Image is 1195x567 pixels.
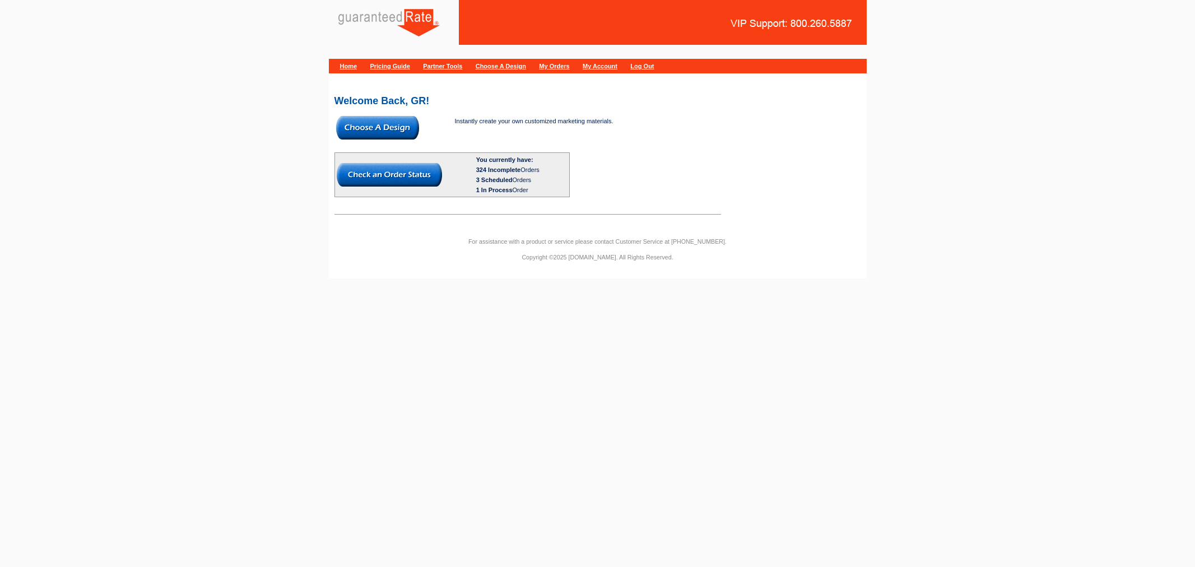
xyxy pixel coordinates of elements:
a: Pricing Guide [370,63,410,69]
span: 1 In Process [476,187,513,193]
h2: Welcome Back, GR! [334,96,861,106]
img: button-check-order-status.gif [337,163,442,187]
a: Partner Tools [423,63,462,69]
a: Home [340,63,357,69]
p: For assistance with a product or service please contact Customer Service at [PHONE_NUMBER]. [329,236,867,247]
a: Choose A Design [476,63,526,69]
img: button-choose-design.gif [336,116,419,140]
span: 3 Scheduled [476,176,513,183]
b: You currently have: [476,156,533,163]
a: Log Out [630,63,654,69]
div: Orders Orders Order [476,165,568,195]
a: My Account [583,63,617,69]
p: Copyright ©2025 [DOMAIN_NAME]. All Rights Reserved. [329,252,867,262]
span: 324 Incomplete [476,166,520,173]
a: My Orders [539,63,569,69]
span: Instantly create your own customized marketing materials. [455,118,613,124]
